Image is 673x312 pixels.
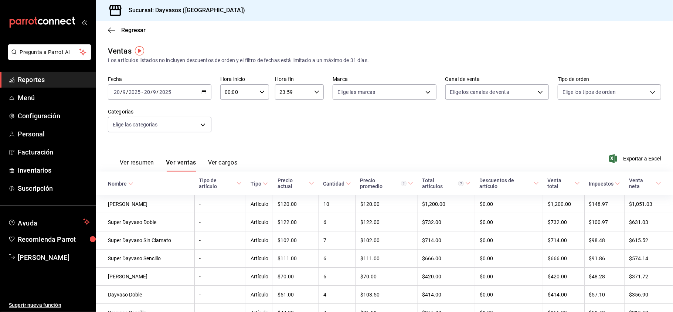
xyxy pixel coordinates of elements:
td: $120.00 [273,195,319,213]
td: 7 [319,231,356,250]
td: $356.90 [625,286,673,304]
input: -- [113,89,120,95]
td: Artículo [246,268,273,286]
td: Super Dayvaso Sin Clamato [96,231,194,250]
td: Artículo [246,286,273,304]
td: $0.00 [475,195,543,213]
td: Dayvaso Doble [96,286,194,304]
svg: El total artículos considera cambios de precios en los artículos así como costos adicionales por ... [458,181,464,186]
span: Elige los tipos de orden [562,88,616,96]
td: Artículo [246,231,273,250]
td: 4 [319,286,356,304]
button: Tooltip marker [135,46,144,55]
td: Artículo [246,213,273,231]
td: $102.00 [356,231,418,250]
td: $714.00 [418,231,475,250]
span: Tipo de artículo [199,177,241,189]
td: - [194,286,246,304]
td: $714.00 [543,231,585,250]
label: Tipo de orden [558,77,661,82]
td: $1,051.03 [625,195,673,213]
span: Descuentos de artículo [479,177,538,189]
span: Menú [18,93,90,103]
td: $1,200.00 [418,195,475,213]
div: Tipo [251,181,261,187]
td: $666.00 [543,250,585,268]
span: [PERSON_NAME] [18,252,90,262]
td: $103.50 [356,286,418,304]
td: - [194,195,246,213]
td: $148.97 [584,195,625,213]
td: $122.00 [273,213,319,231]
span: Regresar [121,27,146,34]
td: $70.00 [273,268,319,286]
td: - [194,231,246,250]
span: Elige los canales de venta [450,88,509,96]
td: $120.00 [356,195,418,213]
span: Reportes [18,75,90,85]
div: Cantidad [323,181,344,187]
td: 6 [319,268,356,286]
td: $111.00 [356,250,418,268]
span: Venta total [548,177,580,189]
span: Impuestos [589,181,620,187]
button: open_drawer_menu [81,19,87,25]
span: Pregunta a Parrot AI [20,48,79,56]
span: Ayuda [18,217,80,226]
td: $111.00 [273,250,319,268]
td: $0.00 [475,250,543,268]
label: Fecha [108,77,211,82]
td: 6 [319,250,356,268]
label: Marca [333,77,436,82]
button: Regresar [108,27,146,34]
td: [PERSON_NAME] [96,195,194,213]
td: $122.00 [356,213,418,231]
span: Configuración [18,111,90,121]
div: Nombre [108,181,127,187]
td: $98.48 [584,231,625,250]
td: $631.03 [625,213,673,231]
td: - [194,268,246,286]
button: Ver ventas [166,159,196,172]
div: Descuentos de artículo [479,177,532,189]
td: 6 [319,213,356,231]
span: Elige las categorías [113,121,158,128]
div: Venta total [548,177,574,189]
td: Artículo [246,250,273,268]
button: Exportar a Excel [611,154,661,163]
td: $414.00 [418,286,475,304]
span: Facturación [18,147,90,157]
td: [PERSON_NAME] [96,268,194,286]
span: Recomienda Parrot [18,234,90,244]
td: $102.00 [273,231,319,250]
div: Precio promedio [360,177,407,189]
div: Los artículos listados no incluyen descuentos de orden y el filtro de fechas está limitado a un m... [108,57,661,64]
td: Artículo [246,195,273,213]
label: Hora fin [275,77,324,82]
td: - [194,250,246,268]
td: $0.00 [475,213,543,231]
label: Hora inicio [220,77,269,82]
td: - [194,213,246,231]
div: Ventas [108,45,132,57]
td: $420.00 [418,268,475,286]
span: Nombre [108,181,133,187]
button: Ver cargos [208,159,238,172]
span: Elige las marcas [337,88,375,96]
td: $615.52 [625,231,673,250]
td: $420.00 [543,268,585,286]
span: - [142,89,143,95]
td: $1,200.00 [543,195,585,213]
button: Pregunta a Parrot AI [8,44,91,60]
span: Total artículos [422,177,470,189]
td: $57.10 [584,286,625,304]
input: ---- [159,89,171,95]
td: $371.72 [625,268,673,286]
button: Ver resumen [120,159,154,172]
span: Precio actual [278,177,315,189]
span: Precio promedio [360,177,413,189]
td: $414.00 [543,286,585,304]
td: $574.14 [625,250,673,268]
span: Inventarios [18,165,90,175]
